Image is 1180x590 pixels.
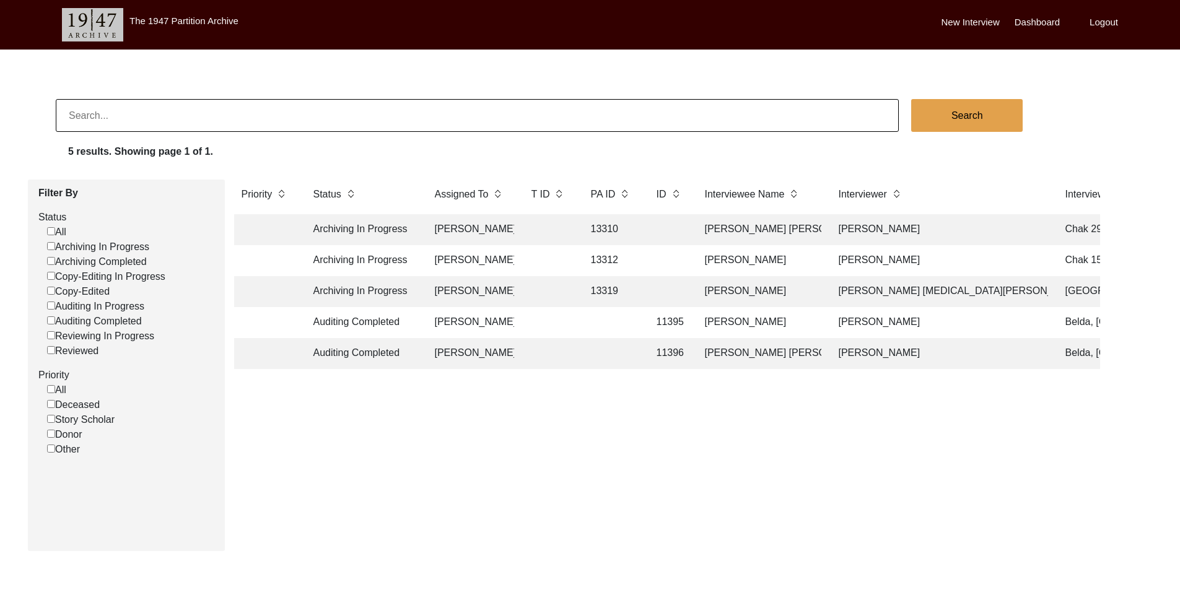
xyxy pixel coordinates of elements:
[831,338,1048,369] td: [PERSON_NAME]
[583,214,639,245] td: 13310
[306,214,417,245] td: Archiving In Progress
[493,187,502,201] img: sort-button.png
[47,344,98,358] label: Reviewed
[38,368,216,383] label: Priority
[47,257,55,265] input: Archiving Completed
[306,276,417,307] td: Archiving In Progress
[427,245,514,276] td: [PERSON_NAME]
[911,99,1023,132] button: Search
[47,242,55,250] input: Archiving In Progress
[649,307,688,338] td: 11395
[697,276,821,307] td: [PERSON_NAME]
[47,287,55,295] input: Copy-Edited
[583,245,639,276] td: 13312
[789,187,798,201] img: sort-button.png
[47,383,66,397] label: All
[47,269,165,284] label: Copy-Editing In Progress
[47,412,115,427] label: Story Scholar
[649,338,688,369] td: 11396
[47,302,55,310] input: Auditing In Progress
[839,187,887,202] label: Interviewer
[47,225,66,240] label: All
[697,338,821,369] td: [PERSON_NAME] [PERSON_NAME]
[591,187,616,202] label: PA ID
[583,276,639,307] td: 13319
[47,272,55,280] input: Copy-Editing In Progress
[47,430,55,438] input: Donor
[427,338,514,369] td: [PERSON_NAME]
[346,187,355,201] img: sort-button.png
[1090,15,1118,30] label: Logout
[47,346,55,354] input: Reviewed
[697,214,821,245] td: [PERSON_NAME] [PERSON_NAME]
[671,187,680,201] img: sort-button.png
[1015,15,1060,30] label: Dashboard
[47,240,149,254] label: Archiving In Progress
[47,284,110,299] label: Copy-Edited
[47,299,144,314] label: Auditing In Progress
[47,385,55,393] input: All
[831,307,1048,338] td: [PERSON_NAME]
[697,307,821,338] td: [PERSON_NAME]
[47,254,147,269] label: Archiving Completed
[427,276,514,307] td: [PERSON_NAME]
[657,187,666,202] label: ID
[705,187,785,202] label: Interviewee Name
[277,187,286,201] img: sort-button.png
[47,445,55,453] input: Other
[47,314,142,329] label: Auditing Completed
[47,316,55,324] input: Auditing Completed
[56,99,899,132] input: Search...
[831,214,1048,245] td: [PERSON_NAME]
[47,427,82,442] label: Donor
[47,415,55,423] input: Story Scholar
[129,15,238,26] label: The 1947 Partition Archive
[47,331,55,339] input: Reviewing In Progress
[306,307,417,338] td: Auditing Completed
[306,338,417,369] td: Auditing Completed
[620,187,629,201] img: sort-button.png
[47,329,154,344] label: Reviewing In Progress
[68,144,213,159] label: 5 results. Showing page 1 of 1.
[435,187,489,202] label: Assigned To
[942,15,1000,30] label: New Interview
[38,210,216,225] label: Status
[427,214,514,245] td: [PERSON_NAME]
[38,186,216,201] label: Filter By
[531,187,550,202] label: T ID
[47,400,55,408] input: Deceased
[47,227,55,235] input: All
[306,245,417,276] td: Archiving In Progress
[427,307,514,338] td: [PERSON_NAME]
[242,187,273,202] label: Priority
[831,276,1048,307] td: [PERSON_NAME] [MEDICAL_DATA][PERSON_NAME]
[47,397,100,412] label: Deceased
[62,8,123,41] img: header-logo.png
[313,187,341,202] label: Status
[47,442,80,457] label: Other
[554,187,563,201] img: sort-button.png
[892,187,901,201] img: sort-button.png
[697,245,821,276] td: [PERSON_NAME]
[831,245,1048,276] td: [PERSON_NAME]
